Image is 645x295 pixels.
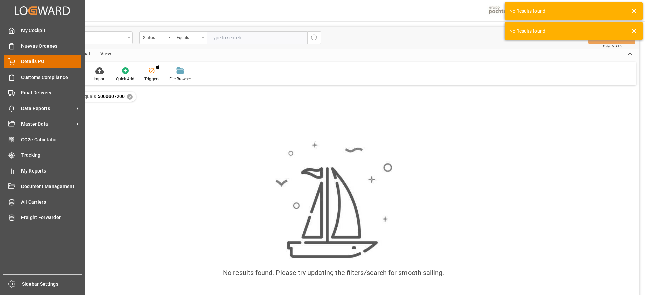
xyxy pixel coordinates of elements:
a: Nuevas Ordenes [4,39,81,52]
span: My Cockpit [21,27,81,34]
button: open menu [139,31,173,44]
div: Quick Add [116,76,134,82]
input: Type to search [207,31,307,44]
span: CO2e Calculator [21,136,81,143]
div: No Results found! [509,8,625,15]
span: Tracking [21,152,81,159]
div: No results found. Please try updating the filters/search for smooth sailing. [223,267,444,278]
span: Equals [82,94,96,99]
span: 5000307200 [98,94,125,99]
span: Freight Forwarder [21,214,81,221]
a: Freight Forwarder [4,211,81,224]
a: Customs Compliance [4,70,81,84]
span: Customs Compliance [21,74,81,81]
a: My Cockpit [4,24,81,37]
a: CO2e Calculator [4,133,81,146]
a: Document Management [4,180,81,193]
div: Equals [177,33,200,41]
span: All Carriers [21,199,81,206]
span: My Reports [21,167,81,175]
div: Status [143,33,166,41]
div: File Browser [169,76,191,82]
a: Details PO [4,55,81,68]
span: Sidebar Settings [22,281,82,288]
span: Nuevas Ordenes [21,43,81,50]
div: ✕ [127,94,133,100]
span: Ctrl/CMD + S [603,44,622,49]
div: Import [94,76,106,82]
span: Master Data [21,120,74,128]
span: Final Delivery [21,89,81,96]
div: No Results found! [509,28,625,35]
a: Tracking [4,149,81,162]
button: search button [307,31,321,44]
img: pochtecaImg.jpg_1689854062.jpg [487,5,520,17]
a: Final Delivery [4,86,81,99]
div: View [95,49,116,60]
a: All Carriers [4,195,81,208]
button: open menu [173,31,207,44]
a: My Reports [4,164,81,177]
img: smooth_sailing.jpeg [275,141,392,259]
span: Details PO [21,58,81,65]
span: Document Management [21,183,81,190]
span: Data Reports [21,105,74,112]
